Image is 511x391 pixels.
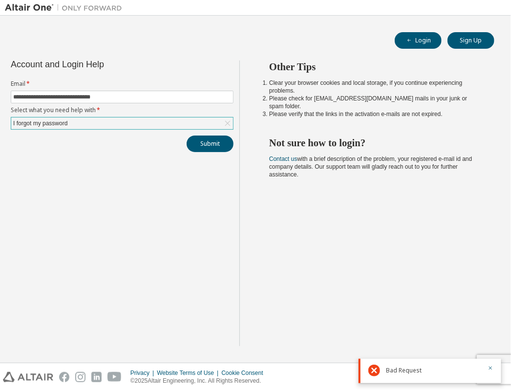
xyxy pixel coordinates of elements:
[269,156,472,178] span: with a brief description of the problem, your registered e-mail id and company details. Our suppo...
[59,372,69,382] img: facebook.svg
[11,106,234,114] label: Select what you need help with
[269,95,477,110] li: Please check for [EMAIL_ADDRESS][DOMAIN_NAME] mails in your junk or spam folder.
[75,372,85,382] img: instagram.svg
[5,3,127,13] img: Altair One
[91,372,102,382] img: linkedin.svg
[395,32,442,49] button: Login
[3,372,53,382] img: altair_logo.svg
[269,156,297,162] a: Contact us
[269,60,477,73] h2: Other Tips
[157,369,221,377] div: Website Terms of Use
[130,369,157,377] div: Privacy
[11,117,233,129] div: I forgot my password
[447,32,494,49] button: Sign Up
[269,110,477,118] li: Please verify that the links in the activation e-mails are not expired.
[187,136,234,152] button: Submit
[12,118,69,129] div: I forgot my password
[11,80,234,88] label: Email
[107,372,122,382] img: youtube.svg
[130,377,269,385] p: © 2025 Altair Engineering, Inc. All Rights Reserved.
[221,369,269,377] div: Cookie Consent
[386,367,422,374] span: Bad Request
[11,60,189,68] div: Account and Login Help
[269,137,477,149] h2: Not sure how to login?
[269,79,477,95] li: Clear your browser cookies and local storage, if you continue experiencing problems.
